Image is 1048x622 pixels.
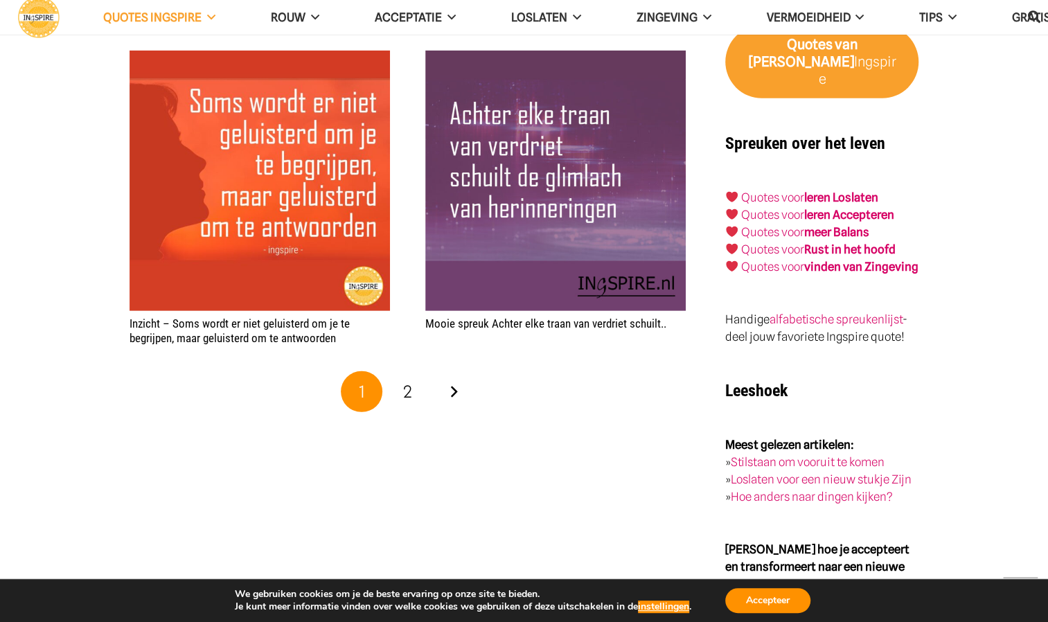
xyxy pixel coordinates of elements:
[726,243,738,255] img: ❤
[130,52,390,66] a: Inzicht – Soms wordt er niet geluisterd om je te begrijpen, maar geluisterd om te antwoorden
[725,26,918,99] a: Quotes van [PERSON_NAME]Ingspire
[786,36,832,53] strong: Quotes
[511,10,567,24] span: Loslaten
[235,588,691,601] p: We gebruiken cookies om je de beste ervaring op onze site te bieden.
[748,36,858,70] strong: van [PERSON_NAME]
[766,10,850,24] span: VERMOEIDHEID
[636,10,697,24] span: Zingeving
[130,51,390,311] img: Spreuk van Ingspire: Soms wordt er niet geluisterd om je te begrijpen, maar geluisterd om te antw...
[725,436,918,506] p: » » »
[235,601,691,613] p: Je kunt meer informatie vinden over welke cookies we gebruiken of deze uitschakelen in de .
[387,371,429,413] a: Pagina 2
[638,601,689,613] button: instellingen
[741,260,918,274] a: Quotes voorvinden van Zingeving
[403,382,412,402] span: 2
[425,317,666,330] a: Mooie spreuk Achter elke traan van verdriet schuilt..
[741,225,869,239] a: Quotes voormeer Balans
[770,312,903,326] a: alfabetische spreukenlijst
[731,472,912,486] a: Loslaten voor een nieuw stukje Zijn
[725,134,885,153] strong: Spreuken over het leven
[804,242,896,256] strong: Rust in het hoofd
[804,260,918,274] strong: vinden van Zingeving
[725,311,918,346] p: Handige - deel jouw favoriete Ingspire quote!
[741,208,804,222] a: Quotes voor
[375,10,442,24] span: Acceptatie
[726,191,738,203] img: ❤
[804,190,878,204] a: leren Loslaten
[725,542,909,591] strong: [PERSON_NAME] hoe je accepteert en transformeert naar een nieuwe manier van Zijn:
[726,208,738,220] img: ❤
[726,226,738,238] img: ❤
[741,242,896,256] a: Quotes voorRust in het hoofd
[359,382,365,402] span: 1
[425,52,686,66] a: Mooie spreuk Achter elke traan van verdriet schuilt..
[804,208,894,222] a: leren Accepteren
[741,190,804,204] a: Quotes voor
[130,317,350,344] a: Inzicht – Soms wordt er niet geluisterd om je te begrijpen, maar geluisterd om te antwoorden
[425,51,686,311] img: Mooie spreuk: Achter elke traan van verdriet schuilt..
[726,260,738,272] img: ❤
[1003,577,1038,612] a: Terug naar top
[725,588,810,613] button: Accepteer
[725,438,854,452] strong: Meest gelezen artikelen:
[731,455,885,469] a: Stilstaan om vooruit te komen
[1020,1,1047,34] a: Zoeken
[804,225,869,239] strong: meer Balans
[725,381,788,400] strong: Leeshoek
[103,10,202,24] span: QUOTES INGSPIRE
[919,10,943,24] span: TIPS
[731,490,893,504] a: Hoe anders naar dingen kijken?
[341,371,382,413] span: Pagina 1
[271,10,305,24] span: ROUW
